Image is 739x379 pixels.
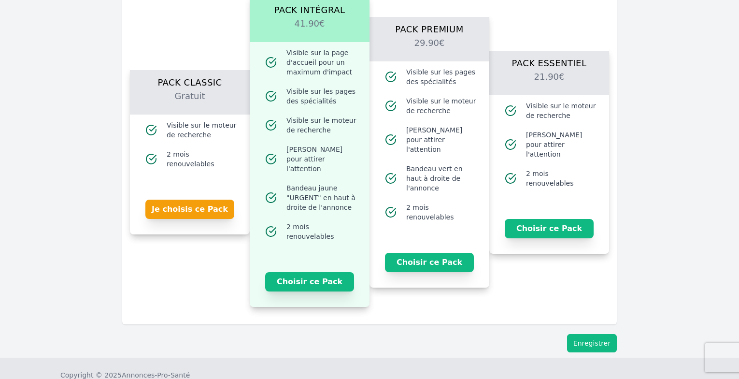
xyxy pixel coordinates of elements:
h2: 29.90€ [381,36,478,61]
button: Je choisis ce Pack [145,200,234,219]
span: Visible sur le moteur de recherche [286,116,358,135]
a: Cliquez ici pour accéder aux messages ! [596,348,728,365]
div: Vous avez 10 messages non lus. [596,323,729,347]
span: [PERSON_NAME] pour attirer l'attention [286,145,358,174]
h2: 41.90€ [261,17,358,42]
span: 2 mois renouvelables [167,149,238,169]
span: 2 mois renouvelables [286,222,358,241]
h2: 21.90€ [501,70,597,95]
span: Visible sur les pages des spécialités [286,87,358,106]
button: Choisir ce Pack [385,253,474,272]
span: [PERSON_NAME] pour attirer l'attention [526,130,597,159]
span: [PERSON_NAME] pour attirer l'attention [406,125,478,154]
button: Choisir ce Pack [265,272,354,292]
span: Visible sur le moteur de recherche [406,96,478,116]
span: Visible sur les pages des spécialités [406,67,478,87]
span: Bandeau jaune "URGENT" en haut à droite de l'annonce [286,183,358,212]
span: Visible sur le moteur de recherche [167,120,238,140]
span: 2 mois renouvelables [406,203,478,222]
h1: Pack Premium [381,17,478,36]
button: Enregistrer [567,334,617,352]
span: 2 mois renouvelables [526,169,597,188]
span: Visible sur le moteur de recherche [526,101,597,120]
span: Bandeau vert en haut à droite de l'annonce [406,164,478,193]
h1: Pack Classic [142,70,238,89]
span: Visible sur la page d'accueil pour un maximum d'impact [286,48,358,77]
h1: Pack Essentiel [501,51,597,70]
h2: Gratuit [142,89,238,115]
button: Choisir ce Pack [505,219,594,238]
